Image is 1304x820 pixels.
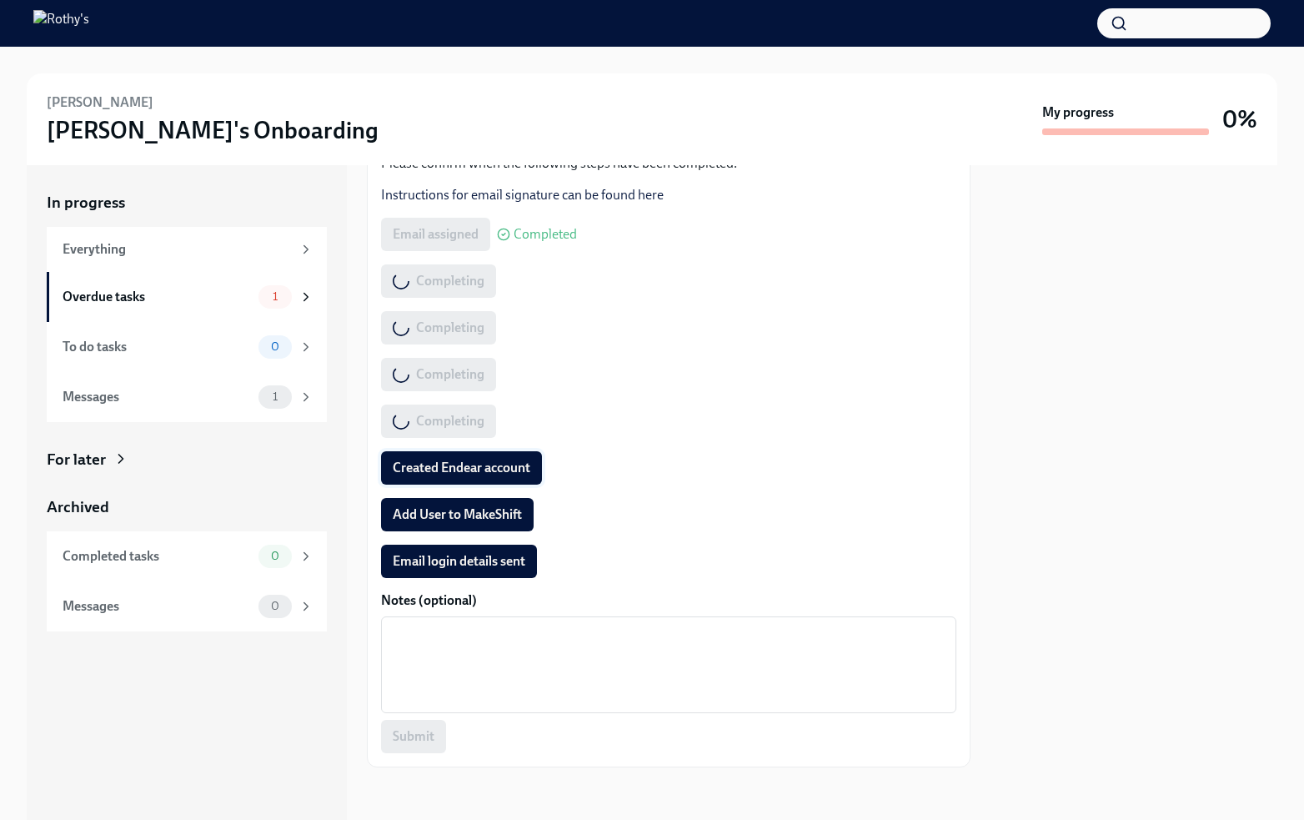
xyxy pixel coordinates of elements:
span: Completed [514,228,577,241]
a: To do tasks0 [47,322,327,372]
div: Messages [63,597,252,616]
h3: 0% [1222,104,1257,134]
button: Email login details sent [381,545,537,578]
a: In progress [47,192,327,214]
a: Messages0 [47,581,327,631]
a: Messages1 [47,372,327,422]
h6: [PERSON_NAME] [47,93,153,112]
a: Completed tasks0 [47,531,327,581]
span: 0 [261,340,289,353]
a: Overdue tasks1 [47,272,327,322]
span: Created Endear account [393,460,530,476]
div: For later [47,449,106,470]
h3: [PERSON_NAME]'s Onboarding [47,115,379,145]
strong: My progress [1042,103,1114,122]
label: Notes (optional) [381,591,956,610]
a: Everything [47,227,327,272]
span: 0 [261,550,289,562]
a: For later [47,449,327,470]
button: Add User to MakeShift [381,498,534,531]
div: Completed tasks [63,547,252,566]
span: 0 [261,600,289,612]
div: Messages [63,388,252,406]
a: Archived [47,496,327,518]
span: Add User to MakeShift [393,506,522,523]
div: Everything [63,240,292,259]
span: 1 [263,390,288,403]
span: 1 [263,290,288,303]
div: To do tasks [63,338,252,356]
div: Overdue tasks [63,288,252,306]
span: Email login details sent [393,553,525,570]
img: Rothy's [33,10,89,37]
a: Instructions for email signature can be found here [381,187,664,203]
button: Created Endear account [381,451,542,485]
